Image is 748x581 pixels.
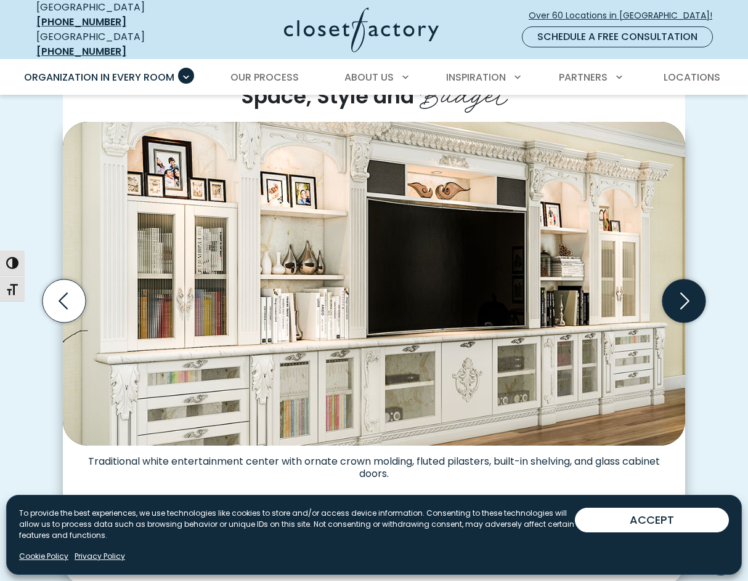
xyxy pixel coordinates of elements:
button: Next slide [657,274,710,327]
a: [PHONE_NUMBER] [36,15,126,29]
span: About Us [344,70,394,84]
a: Cookie Policy [19,551,68,562]
span: Space, Style and [241,82,414,111]
a: [PHONE_NUMBER] [36,44,126,58]
a: Schedule a Free Consultation [522,26,713,47]
nav: Primary Menu [15,60,733,95]
span: Organization in Every Room [24,70,174,84]
span: Over 60 Locations in [GEOGRAPHIC_DATA]! [529,9,722,22]
button: Previous slide [38,274,91,327]
img: Traditional white entertainment center with ornate crown molding, fluted pilasters, built-in shel... [63,122,685,446]
a: Over 60 Locations in [GEOGRAPHIC_DATA]! [528,5,723,26]
span: Inspiration [446,70,506,84]
button: ACCEPT [575,508,729,532]
figcaption: Traditional white entertainment center with ornate crown molding, fluted pilasters, built-in shel... [63,446,685,480]
span: Partners [559,70,608,84]
span: Our Process [230,70,299,84]
img: Closet Factory Logo [284,7,439,52]
span: Locations [664,70,720,84]
div: [GEOGRAPHIC_DATA] [36,30,187,59]
p: To provide the best experiences, we use technologies like cookies to store and/or access device i... [19,508,575,541]
a: Privacy Policy [75,551,125,562]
